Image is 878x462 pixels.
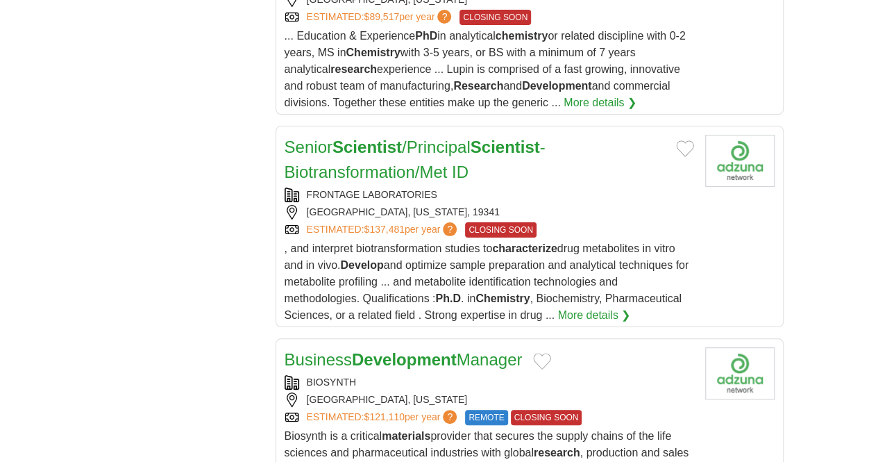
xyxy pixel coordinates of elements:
[492,242,557,254] strong: characterize
[285,375,694,390] div: BIOSYNTH
[533,353,551,370] button: Add to favorite jobs
[465,410,507,425] span: REMOTE
[496,30,548,42] strong: chemistry
[285,393,694,407] div: [GEOGRAPHIC_DATA], [US_STATE]
[453,80,503,92] strong: Research
[465,222,537,238] span: CLOSING SOON
[437,10,451,24] span: ?
[558,307,631,324] a: More details ❯
[443,222,457,236] span: ?
[364,411,404,422] span: $121,110
[352,350,457,369] strong: Development
[340,259,383,271] strong: Develop
[676,140,694,157] button: Add to favorite jobs
[307,10,455,25] a: ESTIMATED:$89,517per year?
[705,347,775,399] img: Company logo
[330,63,377,75] strong: research
[307,410,460,425] a: ESTIMATED:$121,110per year?
[705,135,775,187] img: Company logo
[511,410,582,425] span: CLOSING SOON
[285,188,694,202] div: FRONTAGE LABORATORIES
[364,11,399,22] span: $89,517
[435,292,460,304] strong: Ph.D
[564,94,636,111] a: More details ❯
[415,30,437,42] strong: PhD
[459,10,531,25] span: CLOSING SOON
[285,30,686,108] span: ... Education & Experience in analytical or related discipline with 0-2 years, MS in with 3-5 yea...
[332,138,402,156] strong: Scientist
[285,205,694,220] div: [GEOGRAPHIC_DATA], [US_STATE], 19341
[382,430,430,442] strong: materials
[364,224,404,235] span: $137,481
[443,410,457,424] span: ?
[346,47,400,58] strong: Chemistry
[307,222,460,238] a: ESTIMATED:$137,481per year?
[285,350,523,369] a: BusinessDevelopmentManager
[285,242,689,321] span: , and interpret biotransformation studies to drug metabolites in vitro and in vivo. and optimize ...
[534,447,580,459] strong: research
[475,292,530,304] strong: Chemistry
[471,138,540,156] strong: Scientist
[522,80,591,92] strong: Development
[285,138,546,181] a: SeniorScientist/PrincipalScientist- Biotransformation/Met ID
